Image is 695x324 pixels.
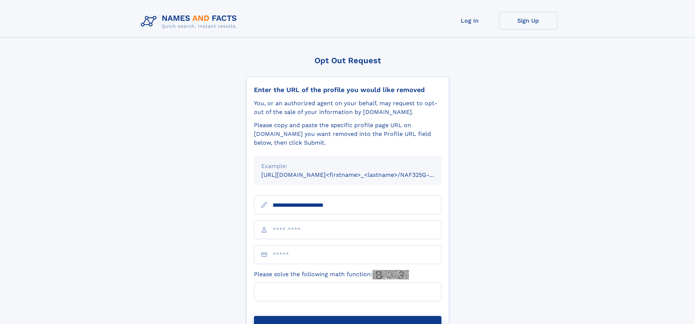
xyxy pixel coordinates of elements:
div: Enter the URL of the profile you would like removed [254,86,441,94]
div: Example: [261,162,434,171]
div: Opt Out Request [246,56,449,65]
small: [URL][DOMAIN_NAME]<firstname>_<lastname>/NAF325G-xxxxxxxx [261,171,455,178]
a: Log In [441,12,499,30]
div: Please copy and paste the specific profile page URL on [DOMAIN_NAME] you want removed into the Pr... [254,121,441,147]
label: Please solve the following math function: [254,270,409,279]
a: Sign Up [499,12,557,30]
img: Logo Names and Facts [138,12,243,31]
div: You, or an authorized agent on your behalf, may request to opt-out of the sale of your informatio... [254,99,441,117]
